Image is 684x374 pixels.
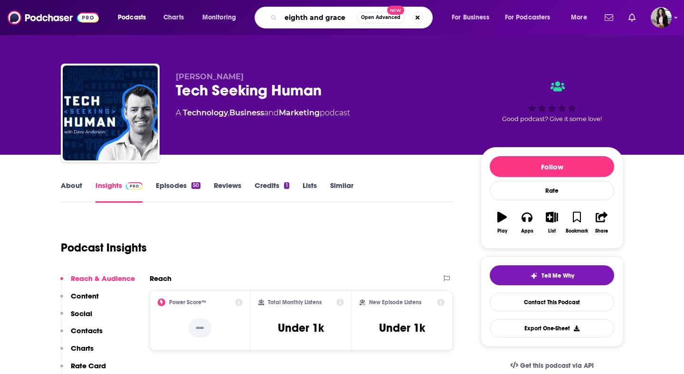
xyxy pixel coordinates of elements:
div: Rate [490,181,614,200]
p: Contacts [71,326,103,335]
button: open menu [196,10,248,25]
span: [PERSON_NAME] [176,72,244,81]
a: Lists [303,181,317,203]
img: User Profile [651,7,672,28]
a: Contact This Podcast [490,293,614,311]
div: 50 [191,182,200,189]
button: Reach & Audience [60,274,135,291]
span: Open Advanced [361,15,400,20]
a: Charts [157,10,190,25]
div: 1 [284,182,289,189]
p: Charts [71,344,94,353]
button: Play [490,206,514,240]
div: Share [595,228,608,234]
p: Reach & Audience [71,274,135,283]
span: For Business [452,11,489,24]
span: For Podcasters [505,11,551,24]
button: Show profile menu [651,7,672,28]
button: Apps [514,206,539,240]
img: Podchaser - Follow, Share and Rate Podcasts [8,9,99,27]
span: More [571,11,587,24]
button: Share [589,206,614,240]
div: A podcast [176,107,350,119]
button: open menu [445,10,501,25]
button: Export One-Sheet [490,319,614,337]
a: Show notifications dropdown [601,9,617,26]
a: Reviews [214,181,241,203]
button: Contacts [60,326,103,344]
button: Social [60,309,92,327]
a: About [61,181,82,203]
p: Rate Card [71,361,106,370]
span: New [387,6,404,15]
a: Credits1 [255,181,289,203]
p: -- [189,318,211,337]
span: and [264,108,279,117]
button: Charts [60,344,94,361]
h3: Under 1k [379,321,425,335]
span: Monitoring [202,11,236,24]
span: Podcasts [118,11,146,24]
h2: Total Monthly Listens [268,299,322,306]
a: Technology [183,108,228,117]
h3: Under 1k [278,321,324,335]
img: Podchaser Pro [126,182,142,190]
a: InsightsPodchaser Pro [95,181,142,203]
span: Charts [163,11,184,24]
h1: Podcast Insights [61,241,147,255]
a: Business [229,108,264,117]
button: tell me why sparkleTell Me Why [490,265,614,285]
img: tell me why sparkle [530,272,538,280]
div: List [548,228,556,234]
span: Get this podcast via API [520,362,594,370]
button: open menu [564,10,599,25]
a: Similar [330,181,353,203]
a: Show notifications dropdown [625,9,639,26]
input: Search podcasts, credits, & more... [281,10,357,25]
span: Tell Me Why [541,272,574,280]
button: Open AdvancedNew [357,12,405,23]
div: Search podcasts, credits, & more... [264,7,442,28]
a: Episodes50 [156,181,200,203]
div: Apps [521,228,533,234]
button: Bookmark [564,206,589,240]
div: Play [497,228,507,234]
h2: New Episode Listens [369,299,421,306]
p: Content [71,291,99,300]
button: Follow [490,156,614,177]
h2: Reach [150,274,171,283]
div: Good podcast? Give it some love! [481,72,623,131]
button: List [540,206,564,240]
span: , [228,108,229,117]
div: Bookmark [566,228,588,234]
img: Tech Seeking Human [63,65,158,160]
h2: Power Score™ [169,299,206,306]
button: open menu [499,10,564,25]
span: Good podcast? Give it some love! [502,115,602,122]
span: Logged in as ElizabethCole [651,7,672,28]
button: Content [60,291,99,309]
p: Social [71,309,92,318]
button: open menu [111,10,158,25]
a: Marketing [279,108,320,117]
